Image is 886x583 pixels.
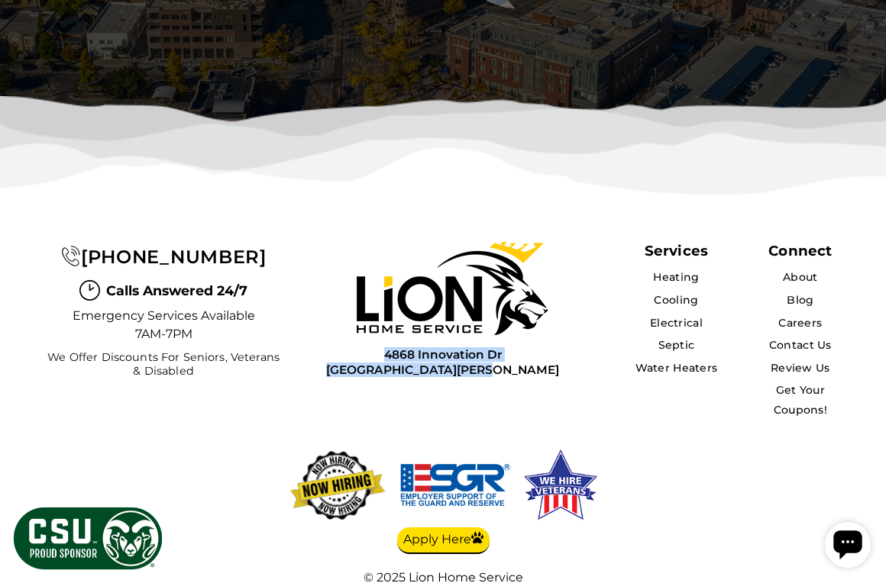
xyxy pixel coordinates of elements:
a: Careers [778,316,822,330]
a: Review Us [771,361,830,375]
img: CSU Sponsor Badge [11,505,164,572]
a: Water Heaters [635,361,718,375]
img: We hire veterans [522,447,600,523]
img: now-hiring [286,447,389,523]
div: Connect [768,242,832,259]
span: [GEOGRAPHIC_DATA][PERSON_NAME] [326,362,559,377]
a: Get Your Coupons! [774,383,827,417]
a: Contact Us [769,338,832,352]
span: 4868 Innovation Dr [326,347,559,362]
a: 4868 Innovation Dr[GEOGRAPHIC_DATA][PERSON_NAME] [326,347,559,377]
img: We hire veterans [398,447,513,523]
span: [PHONE_NUMBER] [81,246,267,268]
div: Open chat widget [6,6,52,52]
a: Blog [787,293,813,307]
a: Septic [658,338,695,352]
a: Apply Here [397,527,490,555]
span: Calls Answered 24/7 [106,281,247,301]
span: We Offer Discounts for Seniors, Veterans & Disabled [44,351,284,378]
span: Services [645,242,708,259]
a: [PHONE_NUMBER] [60,246,266,268]
a: Electrical [650,316,703,330]
span: Emergency Services Available 7AM-7PM [72,307,255,343]
a: Cooling [654,293,698,307]
a: Heating [653,270,699,284]
a: About [783,270,817,284]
